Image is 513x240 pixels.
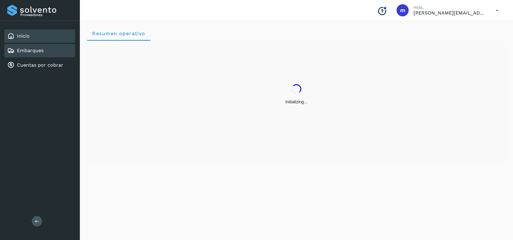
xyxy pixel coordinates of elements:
p: Hola, [413,5,486,10]
a: Embarques [17,48,44,53]
p: mariela.santiago@fsdelnorte.com [413,10,486,16]
p: Proveedores [20,13,73,17]
a: Inicio [17,33,30,39]
div: Inicio [4,29,75,43]
div: Cuentas por cobrar [4,58,75,72]
span: Resumen operativo [92,31,145,36]
div: Embarques [4,44,75,57]
a: Cuentas por cobrar [17,62,63,68]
